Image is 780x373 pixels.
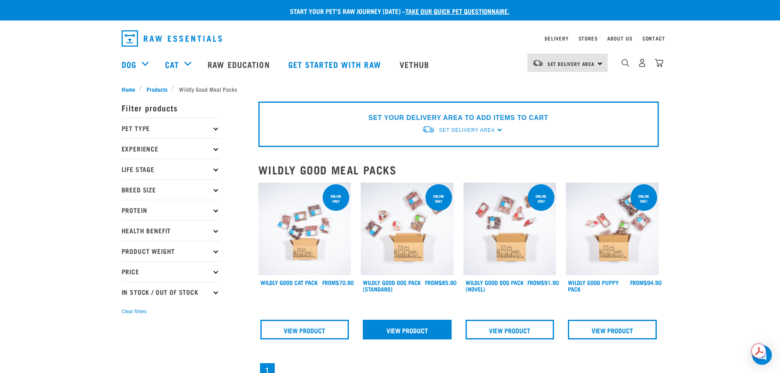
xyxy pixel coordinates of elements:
a: Home [122,85,140,93]
a: View Product [260,320,349,339]
img: user.png [638,59,647,67]
img: Raw Essentials Logo [122,30,222,47]
span: FROM [527,281,541,284]
nav: dropdown navigation [115,27,665,50]
img: van-moving.png [422,125,435,134]
span: Set Delivery Area [439,127,495,133]
img: Cat 0 2sec [258,183,351,276]
span: FROM [322,281,336,284]
div: $70.90 [322,279,354,286]
a: take our quick pet questionnaire. [405,9,509,13]
a: Vethub [391,48,440,81]
p: Pet Type [122,118,220,138]
div: Online Only [631,190,657,207]
a: Wildly Good Cat Pack [260,281,318,284]
a: About Us [607,37,632,40]
p: Experience [122,138,220,159]
a: Raw Education [199,48,280,81]
a: Dog [122,58,136,70]
span: Home [122,85,135,93]
a: Wildly Good Dog Pack (Novel) [466,281,524,290]
p: Breed Size [122,179,220,200]
p: Protein [122,200,220,220]
span: FROM [630,281,644,284]
p: Life Stage [122,159,220,179]
p: Price [122,261,220,282]
a: View Product [466,320,554,339]
button: Clear filters [122,308,147,315]
a: Get started with Raw [280,48,391,81]
a: Contact [642,37,665,40]
img: Dog Novel 0 2sec [463,183,556,276]
a: View Product [568,320,657,339]
div: $94.90 [630,279,662,286]
img: Puppy 0 2sec [566,183,659,276]
img: van-moving.png [532,59,543,67]
p: Health Benefit [122,220,220,241]
p: Product Weight [122,241,220,261]
div: ONLINE ONLY [323,190,349,207]
div: Online Only [425,190,452,207]
div: $91.90 [527,279,559,286]
img: home-icon@2x.png [655,59,663,67]
a: Stores [579,37,598,40]
p: Filter products [122,97,220,118]
div: $85.90 [425,279,457,286]
img: Dog 0 2sec [361,183,454,276]
h2: Wildly Good Meal Packs [258,163,659,176]
img: home-icon-1@2x.png [622,59,629,67]
a: Cat [165,58,179,70]
a: Delivery [545,37,568,40]
p: In Stock / Out Of Stock [122,282,220,302]
a: Products [142,85,172,93]
span: Set Delivery Area [547,62,595,65]
a: Wildly Good Puppy Pack [568,281,619,290]
div: Online Only [528,190,554,207]
nav: breadcrumbs [122,85,659,93]
span: Products [147,85,167,93]
a: View Product [363,320,452,339]
span: FROM [425,281,439,284]
a: Wildly Good Dog Pack (Standard) [363,281,421,290]
p: SET YOUR DELIVERY AREA TO ADD ITEMS TO CART [369,113,548,123]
